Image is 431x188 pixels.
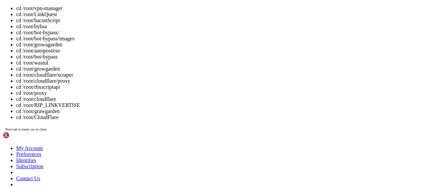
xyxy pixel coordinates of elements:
[16,90,428,96] li: cd /root/proxy
[16,102,428,108] li: cd /root/RIP_LINKVERTISE
[16,5,428,11] li: cd /root/vpn-manager
[3,20,344,25] x-row: System load: 0.36 Processes: 96
[3,98,344,104] x-row: To see these additional updates run: apt list --upgradable
[16,54,428,60] li: cd /root/bot-bypass
[16,48,428,54] li: cd /root/autopostexe
[71,138,74,143] div: (24, 24)
[16,17,428,24] li: cd /root/baconScript
[16,151,41,157] a: Preferences
[3,132,344,138] x-row: Last login: [DATE] from [TECHNICAL_ID]
[16,78,428,84] li: cd /root/cloudflare/proxy
[16,157,36,163] a: Identities
[3,115,344,121] x-row: See [URL][DOMAIN_NAME] or run: sudo pro status
[3,65,344,70] x-row: [URL][DOMAIN_NAME]
[3,87,344,93] x-row: 207 updates can be applied immediately.
[16,145,43,151] a: My Account
[16,11,428,17] li: cd /root/LinkQuest
[16,96,428,102] li: cd /root/cloudflare
[16,36,428,42] li: cd /root/bot-bypass/images
[3,138,344,143] x-row: root@bizarresmash:~# cd
[3,53,344,59] x-row: just raised the bar for easy, resilient and secure K8s cluster deployment.
[3,93,344,99] x-row: 113 of these updates are standard security updates.
[16,84,428,90] li: cd /root/rbxscriptapi
[3,132,41,139] img: Shellngn
[16,24,428,30] li: cd /root/bybsa
[16,163,43,169] a: Subscription
[3,36,344,42] x-row: Swap usage: 0% IPv6 address for ens3: [TECHNICAL_ID]
[5,127,47,131] span: Press tab to insert, esc to close.
[16,60,428,66] li: cd /root/wastul
[16,42,428,48] li: cd /root/growagarden
[16,30,428,36] li: cd /root/bot-bypass/
[16,108,428,114] li: cd /root/grawgarden
[3,31,344,37] x-row: Memory usage: 11% IPv4 address for ens3: [TECHNICAL_ID]
[3,110,344,115] x-row: Enable ESM Apps to receive additional future security updates.
[3,48,344,53] x-row: * Strictly confined Kubernetes makes edge and IoT secure. Learn how MicroK8s
[16,114,428,120] li: cd /root/CloudFlare
[16,72,428,78] li: cd /root/cloudflare/scraper
[3,25,344,31] x-row: Usage of /: 39.9% of 29.44GB Users logged in: 0
[3,8,344,14] x-row: System information as of [DATE]
[16,66,428,72] li: cd /root/growgarden
[3,76,344,81] x-row: Expanded Security Maintenance for Applications is not enabled.
[16,176,40,181] a: Contact Us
